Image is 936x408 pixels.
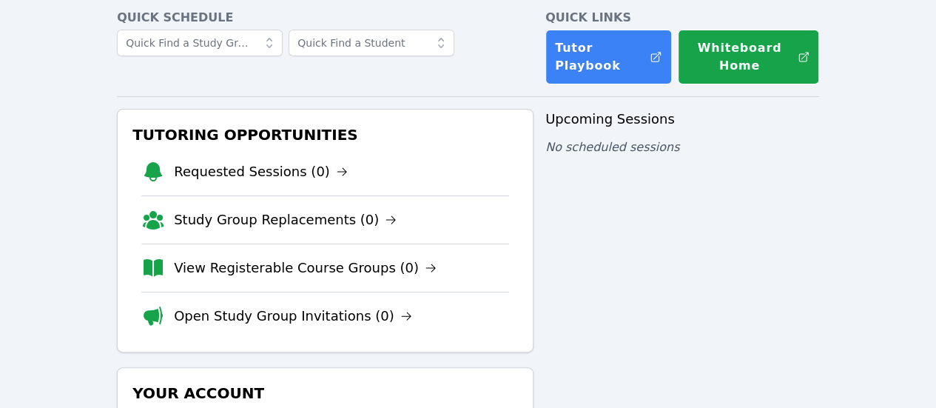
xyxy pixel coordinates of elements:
[545,9,819,27] h4: Quick Links
[174,258,437,278] a: View Registerable Course Groups (0)
[678,30,819,84] button: Whiteboard Home
[129,380,521,407] h3: Your Account
[545,30,672,84] a: Tutor Playbook
[174,210,397,230] a: Study Group Replacements (0)
[545,140,679,154] span: No scheduled sessions
[174,161,348,182] a: Requested Sessions (0)
[174,306,412,327] a: Open Study Group Invitations (0)
[117,9,533,27] h4: Quick Schedule
[545,109,819,130] h3: Upcoming Sessions
[117,30,283,56] input: Quick Find a Study Group
[289,30,454,56] input: Quick Find a Student
[129,121,521,148] h3: Tutoring Opportunities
